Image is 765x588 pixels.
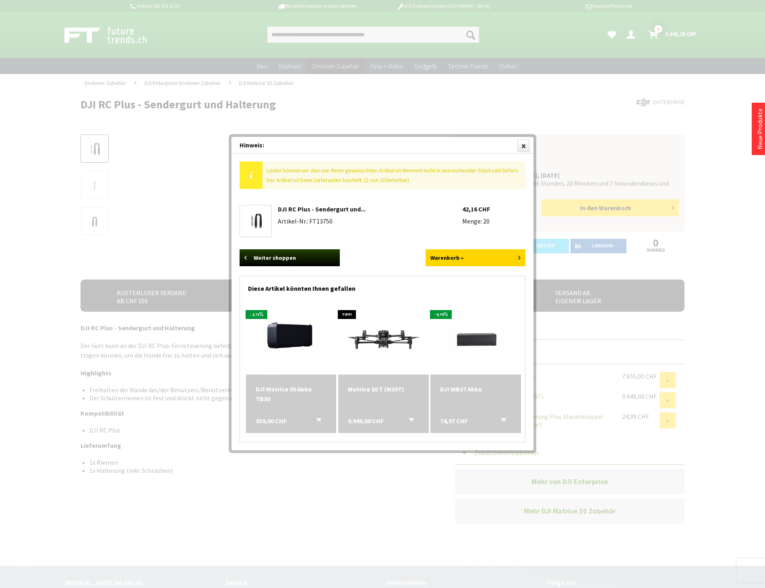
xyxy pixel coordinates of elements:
[256,384,327,404] a: DJI Matrice 30 Akku TB30 359,00 CHF In den Warenkorb
[756,108,764,149] a: Neue Produkte
[256,384,327,404] div: DJI Matrice 30 Akku TB30
[240,249,340,266] a: Weiter shoppen
[242,207,269,235] a: DJI RC Plus - Sendergurt und Halterung
[248,276,517,296] div: Diese Artikel könnten Ihnen gefallen
[338,313,429,364] img: Matrice 30 T (M30T)
[348,384,419,394] div: Matrice 30 T (M30T)
[440,416,468,426] span: 74,97 CHF
[426,249,526,266] a: Warenkorb »
[348,384,419,394] a: Matrice 30 T (M30T) 9.949,00 CHF In den Warenkorb
[306,416,326,427] button: In den Warenkorb
[440,384,511,394] a: DJI WB37 Akku 74,97 CHF In den Warenkorb
[462,217,526,225] li: Menge: 20
[242,212,269,230] img: DJI RC Plus - Sendergurt und Halterung
[232,137,533,153] div: Hinweis:
[440,384,511,394] div: DJI WB37 Akku
[462,205,526,213] li: 42,16 CHF
[399,416,418,427] button: In den Warenkorb
[348,416,384,426] span: 9.949,00 CHF
[255,302,327,375] img: DJI Matrice 30 Akku TB30
[256,416,287,426] span: 359,00 CHF
[263,161,525,189] div: Leider können wir den von Ihnen gewünschten Artikel im Moment nicht in ausreichender Stückzahl li...
[278,205,366,213] a: DJI RC Plus - Sendergurt und...
[430,308,521,369] img: DJI WB37 Akku
[278,217,462,225] li: Artikel-Nr.: FT13750
[491,416,511,427] button: In den Warenkorb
